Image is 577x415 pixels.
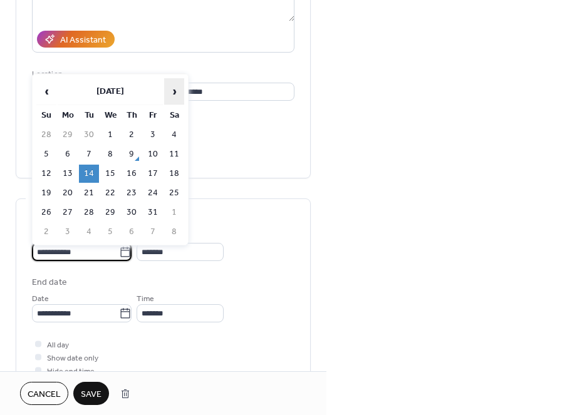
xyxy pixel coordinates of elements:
span: › [165,79,184,104]
button: AI Assistant [37,31,115,48]
td: 2 [36,223,56,241]
td: 1 [100,126,120,144]
td: 12 [36,165,56,183]
td: 28 [36,126,56,144]
td: 15 [100,165,120,183]
td: 25 [164,184,184,202]
td: 24 [143,184,163,202]
td: 5 [100,223,120,241]
td: 2 [122,126,142,144]
span: Hide end time [47,365,95,378]
td: 30 [79,126,99,144]
td: 4 [79,223,99,241]
td: 31 [143,203,163,222]
td: 13 [58,165,78,183]
div: End date [32,276,67,289]
th: We [100,106,120,125]
td: 4 [164,126,184,144]
th: [DATE] [58,78,163,105]
th: Tu [79,106,99,125]
span: All day [47,339,69,352]
td: 28 [79,203,99,222]
span: Date [32,292,49,305]
td: 27 [58,203,78,222]
span: Show date only [47,352,98,365]
th: Su [36,106,56,125]
td: 6 [122,223,142,241]
button: Save [73,382,109,405]
th: Sa [164,106,184,125]
td: 5 [36,145,56,163]
td: 8 [100,145,120,163]
span: Time [137,292,154,305]
th: Th [122,106,142,125]
th: Fr [143,106,163,125]
td: 22 [100,184,120,202]
td: 7 [143,223,163,241]
td: 17 [143,165,163,183]
div: AI Assistant [60,34,106,47]
td: 10 [143,145,163,163]
td: 3 [143,126,163,144]
td: 26 [36,203,56,222]
td: 19 [36,184,56,202]
td: 23 [122,184,142,202]
span: Cancel [28,388,61,401]
td: 21 [79,184,99,202]
td: 11 [164,145,184,163]
td: 8 [164,223,184,241]
td: 18 [164,165,184,183]
td: 14 [79,165,99,183]
span: ‹ [37,79,56,104]
td: 6 [58,145,78,163]
td: 1 [164,203,184,222]
div: Location [32,68,292,81]
button: Cancel [20,382,68,405]
td: 30 [122,203,142,222]
th: Mo [58,106,78,125]
td: 20 [58,184,78,202]
td: 29 [100,203,120,222]
span: Save [81,388,101,401]
td: 9 [122,145,142,163]
td: 3 [58,223,78,241]
td: 7 [79,145,99,163]
td: 29 [58,126,78,144]
td: 16 [122,165,142,183]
